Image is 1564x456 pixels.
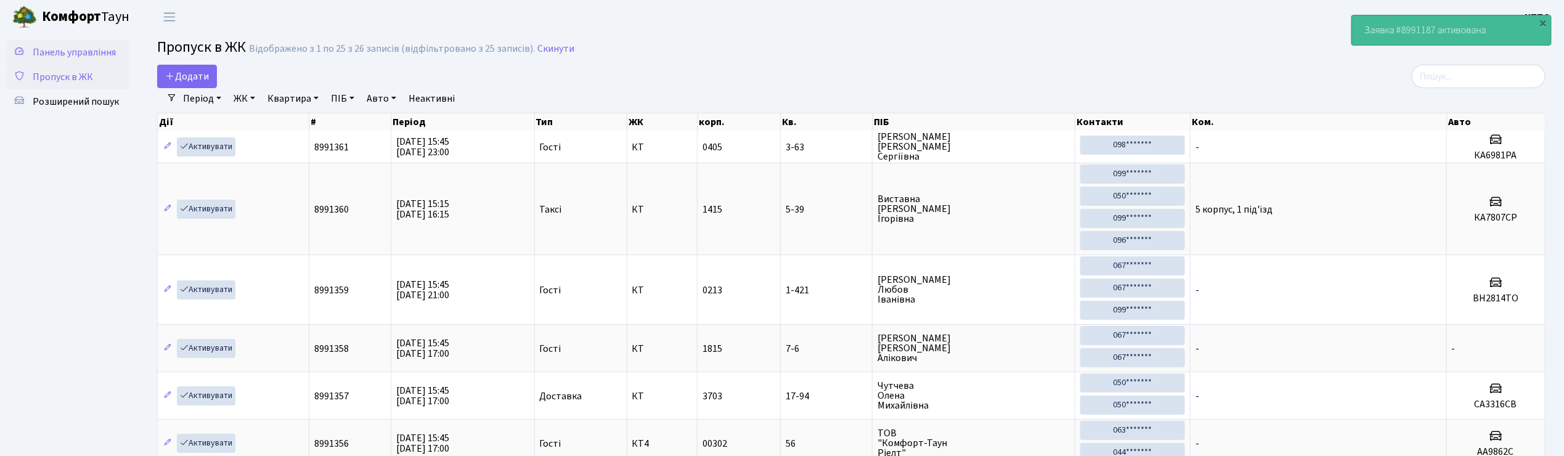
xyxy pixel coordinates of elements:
div: Відображено з 1 по 25 з 26 записів (відфільтровано з 25 записів). [249,43,535,55]
span: [DATE] 15:45 [DATE] 17:00 [396,336,449,360]
span: 1415 [703,203,722,216]
span: Пропуск в ЖК [157,36,246,58]
th: корп. [698,113,781,131]
input: Пошук... [1412,65,1546,88]
img: logo.png [12,5,37,30]
a: Авто [362,88,401,109]
b: Комфорт [42,7,101,26]
span: Додати [165,70,209,83]
th: ПІБ [873,113,1076,131]
span: [DATE] 15:45 [DATE] 17:00 [396,431,449,455]
span: 8991361 [314,140,349,154]
span: 8991360 [314,203,349,216]
span: - [1195,283,1199,297]
span: - [1452,342,1456,356]
span: 0405 [703,140,722,154]
a: Неактивні [404,88,460,109]
span: - [1195,389,1199,403]
a: Період [178,88,226,109]
a: Активувати [177,280,235,299]
h5: КА7807СР [1452,212,1540,224]
span: [DATE] 15:15 [DATE] 16:15 [396,197,449,221]
span: Чутчева Олена Михайлівна [878,381,1069,410]
span: [DATE] 15:45 [DATE] 23:00 [396,135,449,159]
h5: КА6981РА [1452,150,1540,161]
a: Активувати [177,137,235,157]
th: Ком. [1191,113,1448,131]
span: 8991359 [314,283,349,297]
span: [DATE] 15:45 [DATE] 17:00 [396,384,449,408]
th: Контакти [1075,113,1191,131]
span: 1815 [703,342,722,356]
span: 0213 [703,283,722,297]
th: Кв. [781,113,873,131]
span: 8991356 [314,437,349,450]
span: - [1195,140,1199,154]
span: Гості [540,142,561,152]
th: Дії [158,113,309,131]
span: - [1195,437,1199,450]
span: 8991358 [314,342,349,356]
th: Авто [1448,113,1546,131]
span: Гості [540,439,561,449]
h5: ВН2814ТО [1452,293,1540,304]
span: [PERSON_NAME] [PERSON_NAME] Алікович [878,333,1069,363]
span: 5-39 [786,205,867,214]
span: [PERSON_NAME] [PERSON_NAME] Сергіївна [878,132,1069,161]
span: КТ [632,142,693,152]
th: Тип [535,113,627,131]
a: Активувати [177,339,235,358]
a: Пропуск в ЖК [6,65,129,89]
a: Активувати [177,386,235,405]
span: Виставна [PERSON_NAME] Ігорівна [878,194,1069,224]
h5: СА3316СВ [1452,399,1540,410]
span: Гості [540,285,561,295]
span: КТ [632,344,693,354]
span: 3-63 [786,142,867,152]
span: 17-94 [786,391,867,401]
th: Період [391,113,535,131]
a: ЖК [229,88,260,109]
span: КТ4 [632,439,693,449]
span: Таксі [540,205,562,214]
a: Активувати [177,434,235,453]
span: Таун [42,7,129,28]
span: КТ [632,285,693,295]
span: Пропуск в ЖК [33,70,93,84]
th: ЖК [627,113,698,131]
span: 8991357 [314,389,349,403]
a: Панель управління [6,40,129,65]
b: КПП4 [1525,10,1549,24]
a: Активувати [177,200,235,219]
span: 5 корпус, 1 під'їзд [1195,203,1273,216]
span: КТ [632,391,693,401]
a: Розширений пошук [6,89,129,114]
span: 00302 [703,437,727,450]
span: [PERSON_NAME] Любов Іванівна [878,275,1069,304]
span: Доставка [540,391,582,401]
a: Додати [157,65,217,88]
span: - [1195,342,1199,356]
span: 7-6 [786,344,867,354]
span: 56 [786,439,867,449]
a: Квартира [263,88,324,109]
a: ПІБ [326,88,359,109]
th: # [309,113,391,131]
div: Заявка #8991187 активована [1352,15,1551,45]
span: [DATE] 15:45 [DATE] 21:00 [396,278,449,302]
span: Гості [540,344,561,354]
span: Розширений пошук [33,95,119,108]
span: 3703 [703,389,722,403]
a: Скинути [537,43,574,55]
span: 1-421 [786,285,867,295]
span: КТ [632,205,693,214]
button: Переключити навігацію [154,7,185,27]
a: КПП4 [1525,10,1549,25]
div: × [1538,17,1550,29]
span: Панель управління [33,46,116,59]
